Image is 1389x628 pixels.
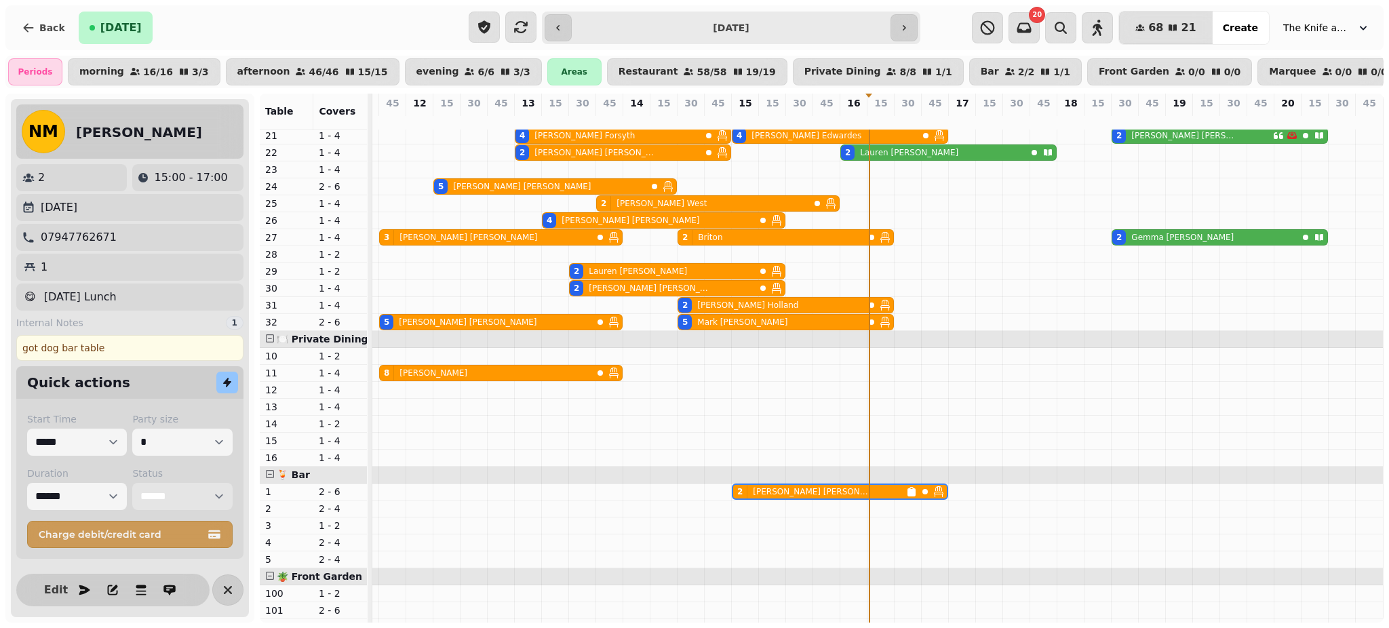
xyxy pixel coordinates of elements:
[143,67,173,77] p: 16 / 16
[1146,96,1158,110] p: 45
[1037,96,1050,110] p: 45
[935,67,952,77] p: 1 / 1
[319,180,361,193] p: 2 - 6
[477,67,494,77] p: 6 / 6
[928,96,941,110] p: 45
[1099,66,1169,77] p: Front Garden
[820,96,833,110] p: 45
[740,113,751,126] p: 10
[1363,96,1375,110] p: 45
[1065,113,1076,126] p: 0
[41,229,117,246] p: 07947762671
[901,96,914,110] p: 30
[319,604,361,617] p: 2 - 6
[68,58,220,85] button: morning16/163/3
[319,129,361,142] p: 1 - 4
[957,113,968,126] p: 2
[793,96,806,110] p: 30
[319,146,361,159] p: 1 - 4
[1255,113,1266,126] p: 0
[265,366,308,380] p: 11
[1053,67,1070,77] p: 1 / 1
[577,113,588,126] p: 4
[265,349,308,363] p: 10
[319,231,361,244] p: 1 - 4
[319,434,361,448] p: 1 - 4
[876,113,886,126] p: 0
[319,536,361,549] p: 2 - 4
[1118,96,1131,110] p: 30
[1119,12,1213,44] button: 6821
[319,197,361,210] p: 1 - 4
[607,58,787,85] button: Restaurant58/5819/19
[442,113,452,126] p: 5
[589,266,687,277] p: Lauren [PERSON_NAME]
[319,587,361,600] p: 1 - 2
[1093,113,1103,126] p: 0
[1283,21,1351,35] span: The Knife and [PERSON_NAME]
[766,96,779,110] p: 15
[319,366,361,380] p: 1 - 4
[309,67,338,77] p: 46 / 46
[265,400,308,414] p: 13
[969,58,1082,85] button: Bar2/21/1
[697,300,798,311] p: [PERSON_NAME] Holland
[1269,66,1316,77] p: Marquee
[617,198,707,209] p: [PERSON_NAME] West
[319,248,361,261] p: 1 - 2
[534,147,659,158] p: [PERSON_NAME] [PERSON_NAME]
[265,180,308,193] p: 24
[265,231,308,244] p: 27
[16,335,243,361] div: got dog bar table
[794,113,805,126] p: 0
[1188,67,1205,77] p: 0 / 0
[319,264,361,278] p: 1 - 2
[47,585,64,595] span: Edit
[41,199,77,216] p: [DATE]
[319,451,361,465] p: 1 - 4
[522,96,534,110] p: 13
[1131,130,1238,141] p: [PERSON_NAME] [PERSON_NAME]
[1335,67,1352,77] p: 0 / 0
[265,197,308,210] p: 25
[319,502,361,515] p: 2 - 4
[265,417,308,431] p: 14
[413,96,426,110] p: 12
[547,58,602,85] div: Areas
[265,163,308,176] p: 23
[698,232,722,243] p: Briton
[1120,113,1131,126] p: 4
[265,434,308,448] p: 15
[711,96,724,110] p: 45
[684,96,697,110] p: 30
[848,113,859,126] p: 2
[277,334,368,345] span: 🍽️ Private Dining
[630,96,643,110] p: 14
[399,317,536,328] p: [PERSON_NAME] [PERSON_NAME]
[574,283,579,294] div: 2
[1116,130,1122,141] div: 2
[589,283,713,294] p: [PERSON_NAME] [PERSON_NAME]
[399,232,537,243] p: [PERSON_NAME] [PERSON_NAME]
[874,96,887,110] p: 15
[1364,113,1375,126] p: 0
[440,96,453,110] p: 15
[277,571,362,582] span: 🪴 Front Garden
[682,232,688,243] div: 2
[1018,67,1035,77] p: 2 / 2
[1032,12,1042,18] span: 20
[739,96,751,110] p: 15
[265,587,308,600] p: 100
[265,519,308,532] p: 3
[574,266,579,277] div: 2
[405,58,542,85] button: evening6/63/3
[983,96,996,110] p: 15
[1283,113,1293,126] p: 0
[226,316,243,330] div: 1
[265,315,308,329] p: 32
[1371,67,1388,77] p: 0 / 0
[845,147,850,158] div: 2
[265,485,308,498] p: 1
[576,96,589,110] p: 30
[1087,58,1252,85] button: Front Garden0/00/0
